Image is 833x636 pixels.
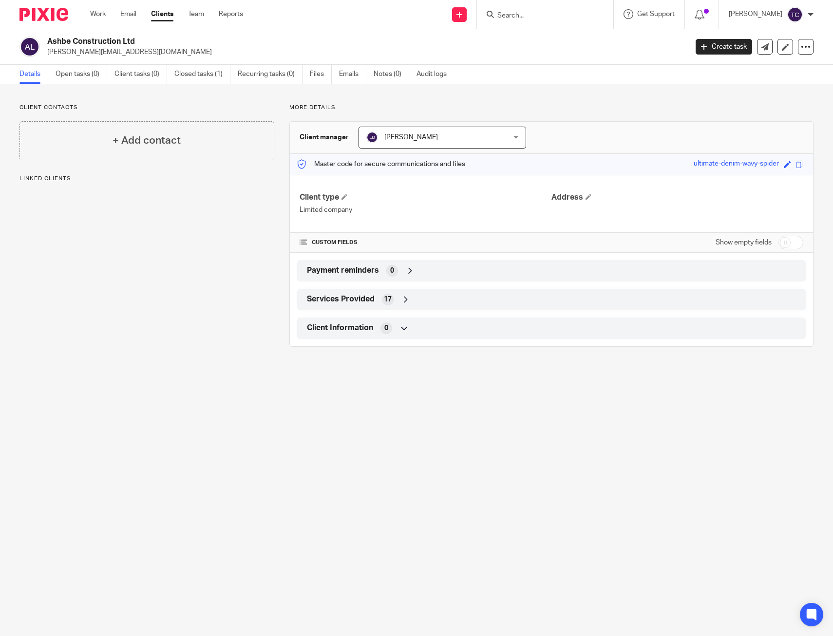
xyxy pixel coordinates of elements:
span: Payment reminders [307,265,379,276]
img: svg%3E [366,131,378,143]
h4: + Add contact [113,133,181,148]
a: Client tasks (0) [114,65,167,84]
h4: Address [551,192,803,203]
img: svg%3E [19,37,40,57]
p: Linked clients [19,175,274,183]
span: Get Support [637,11,675,18]
a: Notes (0) [374,65,409,84]
h3: Client manager [300,132,349,142]
p: Master code for secure communications and files [297,159,465,169]
a: Open tasks (0) [56,65,107,84]
span: Client Information [307,323,373,333]
input: Search [496,12,584,20]
p: More details [289,104,814,112]
a: Closed tasks (1) [174,65,230,84]
a: Recurring tasks (0) [238,65,303,84]
p: Client contacts [19,104,274,112]
span: Services Provided [307,294,375,304]
a: Team [188,9,204,19]
p: Limited company [300,205,551,215]
span: 17 [384,295,392,304]
p: [PERSON_NAME][EMAIL_ADDRESS][DOMAIN_NAME] [47,47,681,57]
h2: Ashbe Construction Ltd [47,37,554,47]
a: Reports [219,9,243,19]
div: ultimate-denim-wavy-spider [694,159,779,170]
span: 0 [390,266,394,276]
a: Audit logs [416,65,454,84]
a: Emails [339,65,366,84]
label: Show empty fields [716,238,772,247]
img: svg%3E [787,7,803,22]
span: 0 [384,323,388,333]
span: [PERSON_NAME] [384,134,438,141]
a: Work [90,9,106,19]
a: Files [310,65,332,84]
h4: CUSTOM FIELDS [300,239,551,246]
h4: Client type [300,192,551,203]
p: [PERSON_NAME] [729,9,782,19]
a: Create task [696,39,752,55]
img: Pixie [19,8,68,21]
a: Clients [151,9,173,19]
a: Email [120,9,136,19]
a: Details [19,65,48,84]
